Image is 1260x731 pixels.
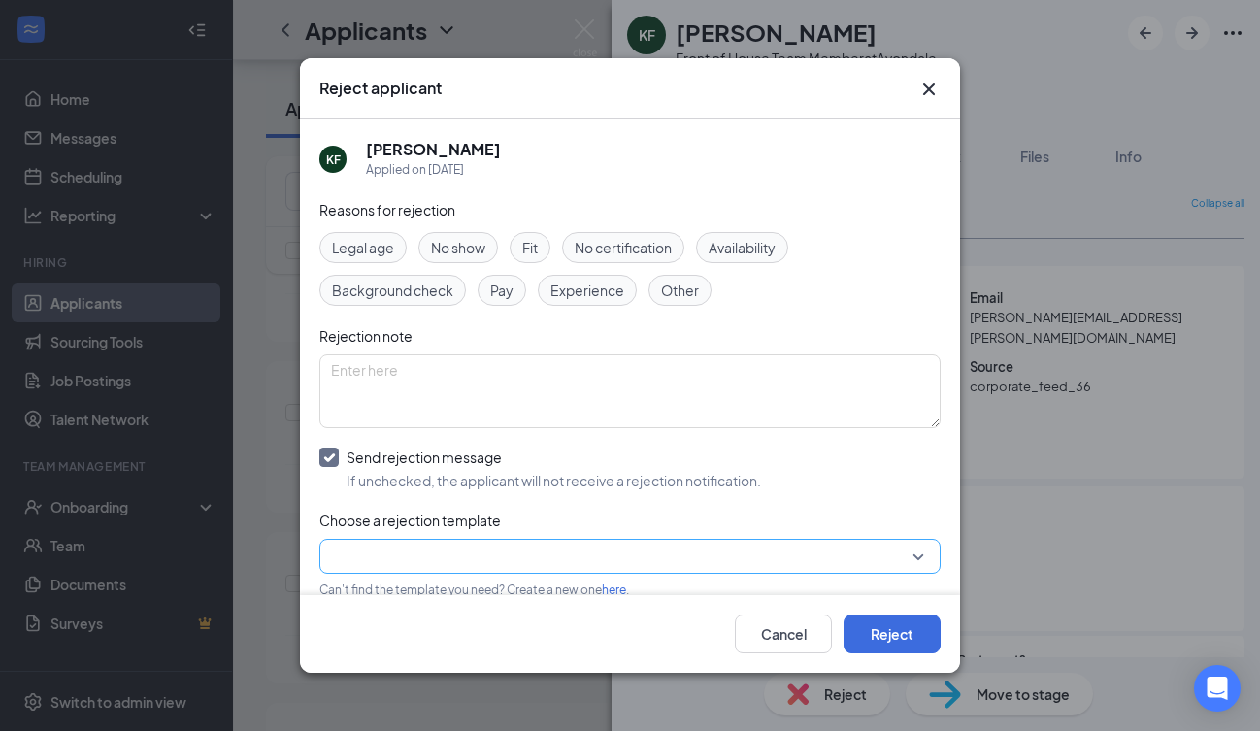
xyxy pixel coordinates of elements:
[366,160,501,180] div: Applied on [DATE]
[709,237,776,258] span: Availability
[844,615,941,653] button: Reject
[319,582,629,597] span: Can't find the template you need? Create a new one .
[522,237,538,258] span: Fit
[319,512,501,529] span: Choose a rejection template
[319,327,413,345] span: Rejection note
[550,280,624,301] span: Experience
[332,280,453,301] span: Background check
[326,151,341,168] div: KF
[575,237,672,258] span: No certification
[661,280,699,301] span: Other
[490,280,514,301] span: Pay
[332,237,394,258] span: Legal age
[319,78,442,99] h3: Reject applicant
[602,582,626,597] a: here
[917,78,941,101] button: Close
[319,201,455,218] span: Reasons for rejection
[431,237,485,258] span: No show
[917,78,941,101] svg: Cross
[1194,665,1241,712] div: Open Intercom Messenger
[366,139,501,160] h5: [PERSON_NAME]
[735,615,832,653] button: Cancel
